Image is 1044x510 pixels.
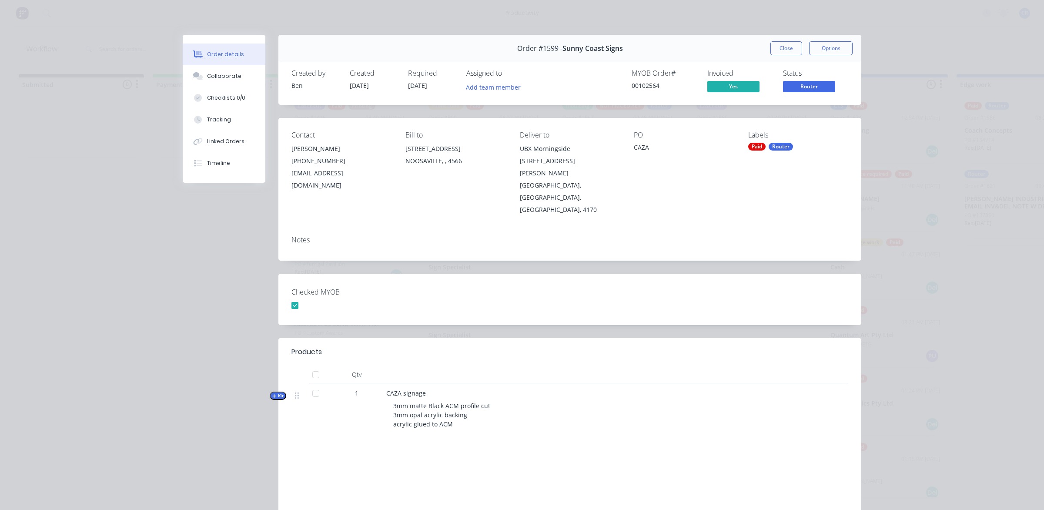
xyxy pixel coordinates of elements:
[183,131,265,152] button: Linked Orders
[291,167,391,191] div: [EMAIL_ADDRESS][DOMAIN_NAME]
[272,393,284,399] span: Kit
[207,72,241,80] div: Collaborate
[632,69,697,77] div: MYOB Order #
[466,81,525,93] button: Add team member
[291,143,391,191] div: [PERSON_NAME][PHONE_NUMBER][EMAIL_ADDRESS][DOMAIN_NAME]
[350,69,398,77] div: Created
[386,389,426,397] span: CAZA signage
[769,143,793,151] div: Router
[466,69,553,77] div: Assigned to
[634,143,734,155] div: CAZA
[707,69,773,77] div: Invoiced
[183,109,265,131] button: Tracking
[562,44,623,53] span: Sunny Coast Signs
[770,41,802,55] button: Close
[520,179,620,216] div: [GEOGRAPHIC_DATA], [GEOGRAPHIC_DATA], [GEOGRAPHIC_DATA], 4170
[207,50,244,58] div: Order details
[517,44,562,53] span: Order #1599 -
[291,347,322,357] div: Products
[783,81,835,92] span: Router
[405,131,505,139] div: Bill to
[291,69,339,77] div: Created by
[405,155,505,167] div: NOOSAVILLE, , 4566
[520,131,620,139] div: Deliver to
[632,81,697,90] div: 00102564
[291,81,339,90] div: Ben
[207,94,245,102] div: Checklists 0/0
[405,143,505,155] div: [STREET_ADDRESS]
[291,131,391,139] div: Contact
[350,81,369,90] span: [DATE]
[207,159,230,167] div: Timeline
[207,116,231,124] div: Tracking
[809,41,853,55] button: Options
[291,287,400,297] label: Checked MYOB
[634,131,734,139] div: PO
[520,143,620,179] div: UBX Morningside [STREET_ADDRESS][PERSON_NAME]
[291,236,848,244] div: Notes
[707,81,760,92] span: Yes
[270,392,286,400] button: Kit
[207,138,244,145] div: Linked Orders
[183,65,265,87] button: Collaborate
[783,81,835,94] button: Router
[783,69,848,77] div: Status
[520,143,620,216] div: UBX Morningside [STREET_ADDRESS][PERSON_NAME][GEOGRAPHIC_DATA], [GEOGRAPHIC_DATA], [GEOGRAPHIC_DA...
[462,81,525,93] button: Add team member
[393,402,492,428] span: 3mm matte Black ACM profile cut 3mm opal acrylic backing acrylic glued to ACM
[748,143,766,151] div: Paid
[183,87,265,109] button: Checklists 0/0
[748,131,848,139] div: Labels
[408,69,456,77] div: Required
[183,152,265,174] button: Timeline
[183,44,265,65] button: Order details
[291,155,391,167] div: [PHONE_NUMBER]
[331,366,383,383] div: Qty
[355,389,358,398] span: 1
[291,143,391,155] div: [PERSON_NAME]
[408,81,427,90] span: [DATE]
[405,143,505,171] div: [STREET_ADDRESS]NOOSAVILLE, , 4566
